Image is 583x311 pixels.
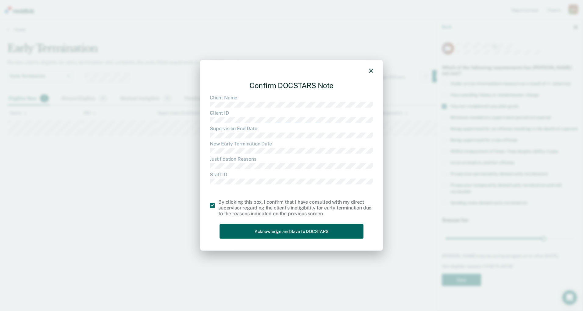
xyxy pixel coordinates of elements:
[218,199,373,217] div: By clicking this box, I confirm that I have consulted with my direct supervisor regarding the cli...
[210,76,373,95] div: Confirm DOCSTARS Note
[210,125,373,131] dt: Supervision End Date
[210,156,373,162] dt: Justification Reasons
[210,110,373,116] dt: Client ID
[220,224,363,239] button: Acknowledge and Save to DOCSTARS
[210,171,373,177] dt: Staff ID
[210,95,373,101] dt: Client Name
[210,141,373,147] dt: New Early Termination Date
